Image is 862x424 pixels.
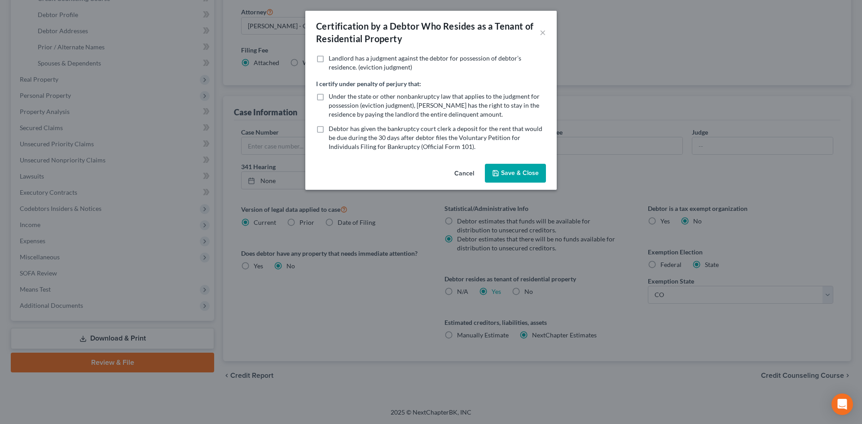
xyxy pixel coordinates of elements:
button: Save & Close [485,164,546,183]
span: Landlord has a judgment against the debtor for possession of debtor’s residence. (eviction judgment) [329,54,521,71]
div: Open Intercom Messenger [831,393,853,415]
label: I certify under penalty of perjury that: [316,79,421,88]
button: Cancel [447,165,481,183]
button: × [540,27,546,38]
span: Under the state or other nonbankruptcy law that applies to the judgment for possession (eviction ... [329,92,540,118]
span: Debtor has given the bankruptcy court clerk a deposit for the rent that would be due during the 3... [329,125,542,150]
div: Certification by a Debtor Who Resides as a Tenant of Residential Property [316,20,540,45]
